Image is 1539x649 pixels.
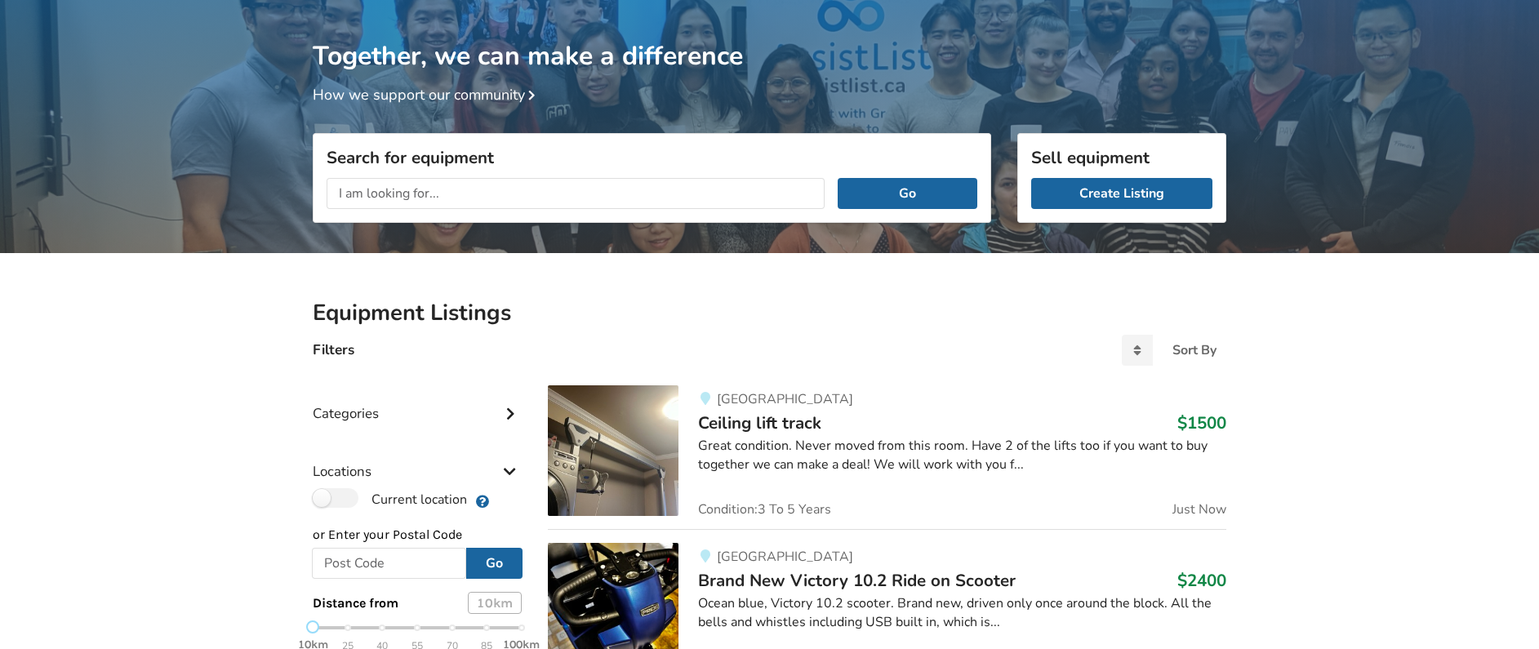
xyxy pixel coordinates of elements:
[312,548,466,579] input: Post Code
[698,437,1226,474] div: Great condition. Never moved from this room. Have 2 of the lifts too if you want to buy together ...
[1172,344,1217,357] div: Sort By
[698,503,831,516] span: Condition: 3 To 5 Years
[313,595,398,611] span: Distance from
[313,372,522,430] div: Categories
[313,340,354,359] h4: Filters
[1177,570,1226,591] h3: $2400
[327,147,977,168] h3: Search for equipment
[313,430,522,488] div: Locations
[548,385,1226,529] a: transfer aids-ceiling lift track[GEOGRAPHIC_DATA]Ceiling lift track$1500Great condition. Never mo...
[313,85,541,104] a: How we support our community
[313,488,467,509] label: Current location
[1177,412,1226,433] h3: $1500
[698,594,1226,632] div: Ocean blue, Victory 10.2 scooter. Brand new, driven only once around the block. All the bells and...
[838,178,977,209] button: Go
[1031,178,1212,209] a: Create Listing
[1172,503,1226,516] span: Just Now
[717,390,853,408] span: [GEOGRAPHIC_DATA]
[327,178,825,209] input: I am looking for...
[698,569,1016,592] span: Brand New Victory 10.2 Ride on Scooter
[466,548,523,579] button: Go
[313,526,522,545] p: or Enter your Postal Code
[1031,147,1212,168] h3: Sell equipment
[468,592,522,614] div: 10 km
[313,299,1226,327] h2: Equipment Listings
[548,385,678,516] img: transfer aids-ceiling lift track
[717,548,853,566] span: [GEOGRAPHIC_DATA]
[698,411,821,434] span: Ceiling lift track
